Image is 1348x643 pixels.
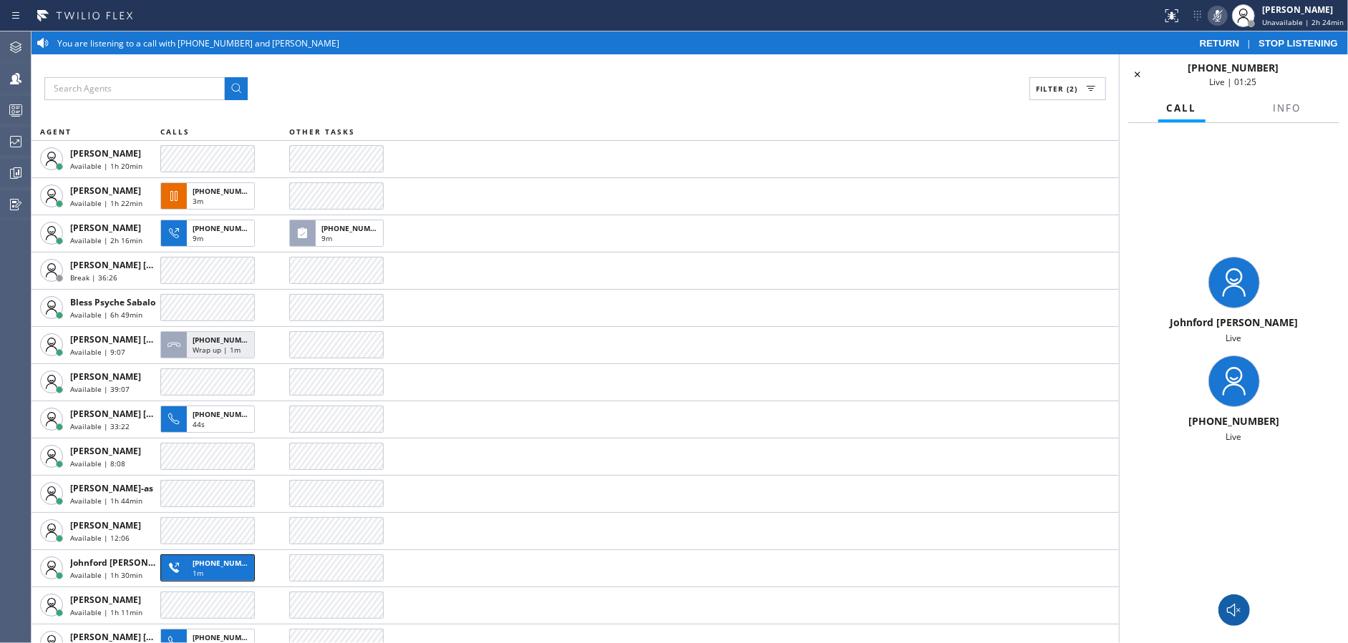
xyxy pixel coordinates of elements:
[70,496,142,506] span: Available | 1h 44min
[160,401,259,437] button: [PHONE_NUMBER]44s
[193,186,258,196] span: [PHONE_NUMBER]
[70,235,142,245] span: Available | 2h 16min
[1188,414,1279,428] span: [PHONE_NUMBER]
[1265,94,1310,122] button: Info
[70,384,130,394] span: Available | 39:07
[193,568,203,578] span: 1m
[70,310,142,320] span: Available | 6h 49min
[193,558,258,568] span: [PHONE_NUMBER]
[160,127,190,137] span: CALLS
[193,196,203,206] span: 3m
[193,345,241,355] span: Wrap up | 1m
[70,222,141,234] span: [PERSON_NAME]
[70,631,239,643] span: [PERSON_NAME] [PERSON_NAME] Dahil
[70,333,214,345] span: [PERSON_NAME] [PERSON_NAME]
[1226,431,1242,443] span: Live
[193,233,203,243] span: 9m
[1188,61,1279,74] span: [PHONE_NUMBER]
[70,147,141,159] span: [PERSON_NAME]
[289,127,355,137] span: OTHER TASKS
[1262,17,1344,27] span: Unavailable | 2h 24min
[70,556,180,569] span: Johnford [PERSON_NAME]
[193,409,258,419] span: [PHONE_NUMBER]
[70,533,130,543] span: Available | 12:06
[321,233,332,243] span: 9m
[70,594,141,606] span: [PERSON_NAME]
[70,161,142,171] span: Available | 1h 20min
[1210,76,1257,88] span: Live | 01:25
[1036,84,1077,94] span: Filter (2)
[44,77,225,100] input: Search Agents
[289,215,388,251] button: [PHONE_NUMBER]9m
[70,482,153,494] span: [PERSON_NAME]-as
[70,607,142,617] span: Available | 1h 11min
[321,223,387,233] span: [PHONE_NUMBER]
[70,519,141,531] span: [PERSON_NAME]
[160,178,259,214] button: [PHONE_NUMBER]3m
[193,632,258,642] span: [PHONE_NUMBER]
[1208,6,1228,26] button: Mute
[160,215,259,251] button: [PHONE_NUMBER]9m
[70,198,142,208] span: Available | 1h 22min
[160,550,259,586] button: [PHONE_NUMBER]1m
[70,408,214,420] span: [PERSON_NAME] [PERSON_NAME]
[160,327,259,363] button: [PHONE_NUMBER]Wrap up | 1m
[1259,38,1338,49] span: STOP LISTENING
[57,37,339,49] span: You are listening to a call with [PHONE_NUMBER] and [PERSON_NAME]
[1125,315,1342,329] div: Johnford [PERSON_NAME]
[1158,94,1206,122] button: Call
[70,445,141,457] span: [PERSON_NAME]
[1262,4,1344,16] div: [PERSON_NAME]
[1193,37,1247,49] button: RETURN
[70,185,141,197] span: [PERSON_NAME]
[1029,77,1106,100] button: Filter (2)
[70,296,155,308] span: Bless Psyche Sabalo
[193,335,258,345] span: [PHONE_NUMBER]
[193,419,205,429] span: 44s
[70,570,142,580] span: Available | 1h 30min
[70,259,214,271] span: [PERSON_NAME] [PERSON_NAME]
[1226,332,1242,344] span: Live
[193,223,258,233] span: [PHONE_NUMBER]
[1251,37,1345,49] button: STOP LISTENING
[1200,38,1240,49] span: RETURN
[70,273,117,283] span: Break | 36:26
[70,458,125,468] span: Available | 8:08
[1218,594,1250,626] button: Monitor Call
[1193,37,1345,49] div: |
[70,347,125,357] span: Available | 9:07
[1274,102,1301,114] span: Info
[40,127,72,137] span: AGENT
[70,370,141,383] span: [PERSON_NAME]
[70,421,130,431] span: Available | 33:22
[1167,102,1197,114] span: Call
